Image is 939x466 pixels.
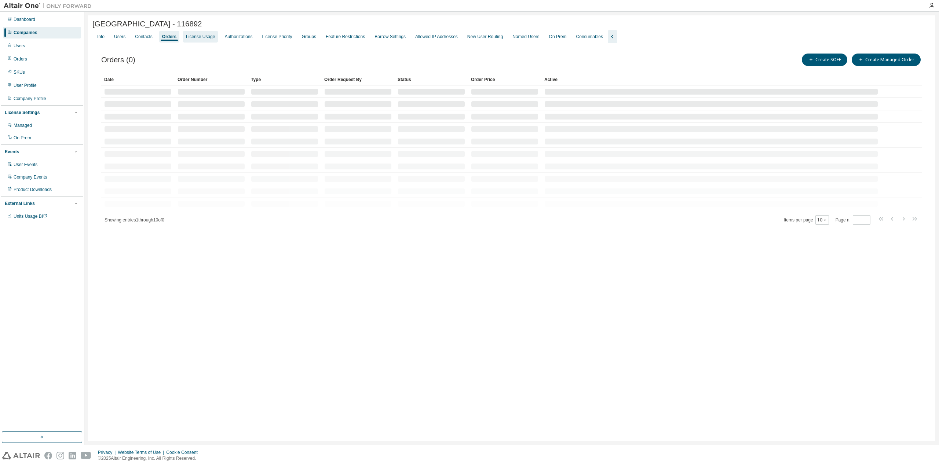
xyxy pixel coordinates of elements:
div: Orders [162,34,176,40]
div: User Events [14,162,37,168]
div: Events [5,149,19,155]
span: Items per page [784,215,829,225]
div: Authorizations [224,34,252,40]
div: Feature Restrictions [326,34,365,40]
img: linkedin.svg [69,452,76,459]
div: Privacy [98,450,118,455]
div: Company Events [14,174,47,180]
span: Page n. [836,215,870,225]
button: Create Managed Order [852,54,921,66]
div: Order Number [178,74,245,85]
img: youtube.svg [81,452,91,459]
div: Status [398,74,465,85]
div: Groups [302,34,316,40]
div: Orders [14,56,27,62]
div: Users [14,43,25,49]
div: License Settings [5,110,40,115]
div: Users [114,34,125,40]
img: altair_logo.svg [2,452,40,459]
div: User Profile [14,82,37,88]
div: Product Downloads [14,187,52,192]
div: Website Terms of Use [118,450,166,455]
div: Date [104,74,172,85]
div: Info [97,34,105,40]
div: Consumables [576,34,603,40]
div: Type [251,74,318,85]
span: Showing entries 1 through 10 of 0 [105,217,164,223]
span: Units Usage BI [14,214,47,219]
div: New User Routing [467,34,503,40]
div: On Prem [549,34,567,40]
div: Company Profile [14,96,46,102]
div: Active [544,74,878,85]
img: facebook.svg [44,452,52,459]
div: External Links [5,201,35,206]
div: Named Users [512,34,539,40]
button: Create SOFF [802,54,847,66]
div: Order Price [471,74,538,85]
button: 10 [817,217,827,223]
div: Dashboard [14,16,35,22]
div: Order Request By [324,74,392,85]
p: © 2025 Altair Engineering, Inc. All Rights Reserved. [98,455,202,462]
img: Altair One [4,2,95,10]
img: instagram.svg [56,452,64,459]
div: Cookie Consent [166,450,202,455]
div: Allowed IP Addresses [415,34,458,40]
div: Companies [14,30,37,36]
div: On Prem [14,135,31,141]
div: License Usage [186,34,215,40]
div: License Priority [262,34,292,40]
span: [GEOGRAPHIC_DATA] - 116892 [92,20,202,28]
div: Borrow Settings [374,34,406,40]
span: Orders (0) [101,56,135,64]
div: Contacts [135,34,152,40]
div: SKUs [14,69,25,75]
div: Managed [14,122,32,128]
